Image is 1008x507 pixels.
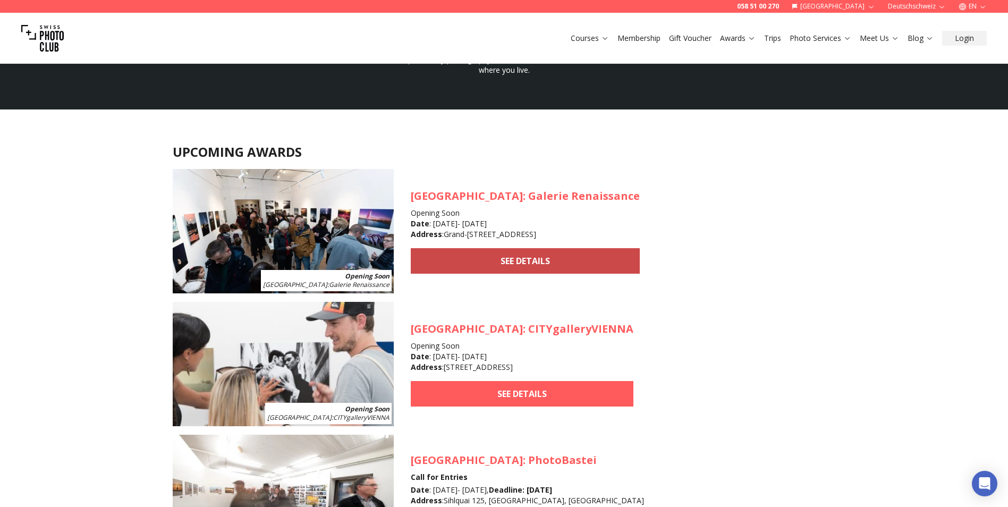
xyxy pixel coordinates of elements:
[411,341,633,351] h4: Opening Soon
[613,31,665,46] button: Membership
[737,2,779,11] a: 058 51 00 270
[411,453,523,467] span: [GEOGRAPHIC_DATA]
[860,33,899,44] a: Meet Us
[411,208,640,218] h4: Opening Soon
[617,33,660,44] a: Membership
[345,272,389,281] b: Opening Soon
[411,381,633,407] a: SEE DETAILS
[411,189,640,204] h3: : Galerie Renaissance
[263,280,327,289] span: [GEOGRAPHIC_DATA]
[411,189,523,203] span: [GEOGRAPHIC_DATA]
[411,495,442,505] b: Address
[716,31,760,46] button: Awards
[760,31,785,46] button: Trips
[571,33,609,44] a: Courses
[411,453,644,468] h3: : PhotoBastei
[345,404,389,413] b: Opening Soon
[411,485,644,506] div: : [DATE] - [DATE] , : Sihlquai 125, [GEOGRAPHIC_DATA], [GEOGRAPHIC_DATA]
[489,485,552,495] b: Deadline : [DATE]
[263,280,389,289] span: : Galerie Renaissance
[903,31,938,46] button: Blog
[411,485,429,495] b: Date
[942,31,987,46] button: Login
[173,169,394,293] img: SPC Photo Awards Geneva: October 2025
[411,351,633,373] div: : [DATE] - [DATE] : [STREET_ADDRESS]
[720,33,756,44] a: Awards
[764,33,781,44] a: Trips
[411,362,442,372] b: Address
[402,54,606,75] p: Open to any photography enthusiast. No restrictions about where you live.
[669,33,711,44] a: Gift Voucher
[411,218,429,229] b: Date
[411,218,640,240] div: : [DATE] - [DATE] : Grand-[STREET_ADDRESS]
[566,31,613,46] button: Courses
[411,351,429,361] b: Date
[785,31,855,46] button: Photo Services
[411,322,523,336] span: [GEOGRAPHIC_DATA]
[908,33,934,44] a: Blog
[411,472,644,483] h4: Call for Entries
[411,229,442,239] b: Address
[21,17,64,60] img: Swiss photo club
[173,143,836,160] h2: UPCOMING AWARDS
[665,31,716,46] button: Gift Voucher
[267,413,389,422] span: : CITYgalleryVIENNA
[855,31,903,46] button: Meet Us
[790,33,851,44] a: Photo Services
[411,322,633,336] h3: : CITYgalleryVIENNA
[173,302,394,426] img: SPC Photo Awards VIENNA October 2025
[267,413,332,422] span: [GEOGRAPHIC_DATA]
[972,471,997,496] div: Open Intercom Messenger
[411,248,640,274] a: SEE DETAILS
